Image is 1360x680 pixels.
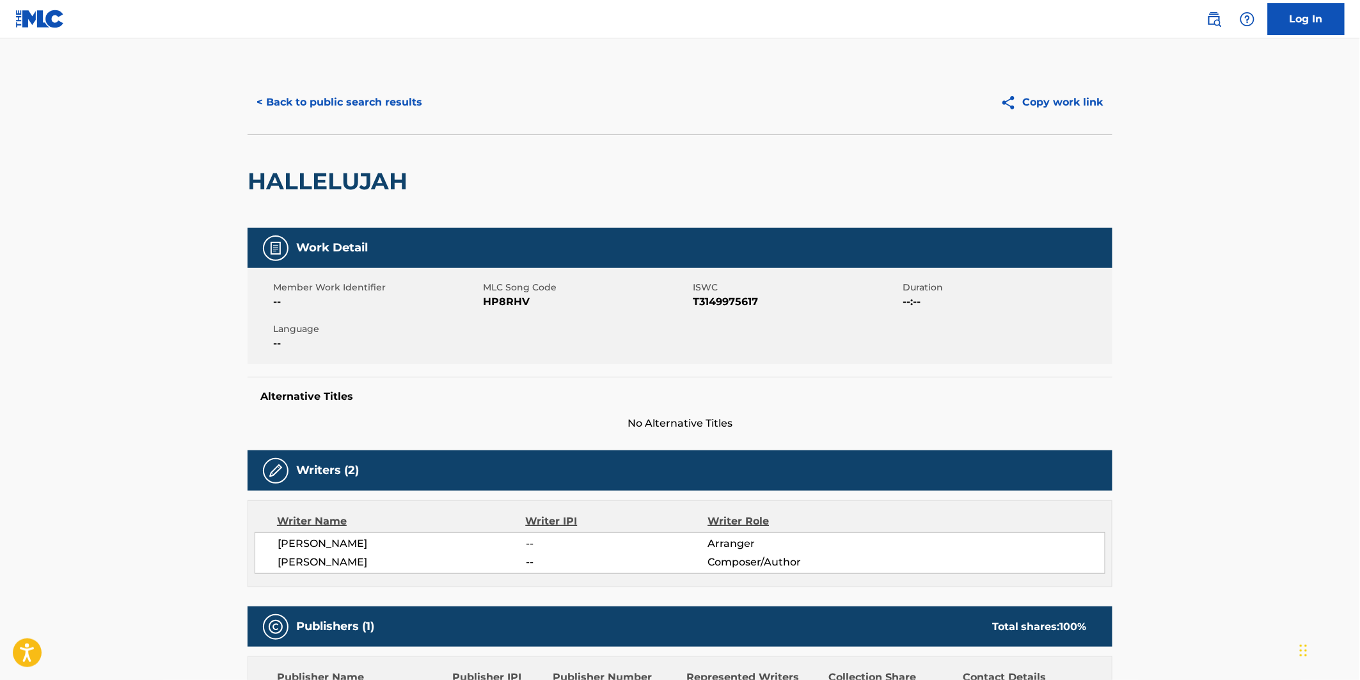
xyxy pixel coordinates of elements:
[15,10,65,28] img: MLC Logo
[268,241,283,256] img: Work Detail
[296,463,359,478] h5: Writers (2)
[248,86,431,118] button: < Back to public search results
[708,514,873,529] div: Writer Role
[278,536,526,551] span: [PERSON_NAME]
[483,294,690,310] span: HP8RHV
[273,336,480,351] span: --
[483,281,690,294] span: MLC Song Code
[526,555,708,570] span: --
[1000,95,1023,111] img: Copy work link
[1300,631,1308,670] div: Drag
[296,619,374,634] h5: Publishers (1)
[1060,621,1087,633] span: 100 %
[1268,3,1345,35] a: Log In
[1235,6,1260,32] div: Help
[526,536,708,551] span: --
[268,619,283,635] img: Publishers
[273,294,480,310] span: --
[248,416,1112,431] span: No Alternative Titles
[1296,619,1360,680] iframe: Chat Widget
[273,322,480,336] span: Language
[526,514,708,529] div: Writer IPI
[708,536,873,551] span: Arranger
[1206,12,1222,27] img: search
[693,294,899,310] span: T3149975617
[903,281,1109,294] span: Duration
[992,619,1087,635] div: Total shares:
[268,463,283,478] img: Writers
[1201,6,1227,32] a: Public Search
[296,241,368,255] h5: Work Detail
[260,390,1100,403] h5: Alternative Titles
[1240,12,1255,27] img: help
[903,294,1109,310] span: --:--
[273,281,480,294] span: Member Work Identifier
[278,555,526,570] span: [PERSON_NAME]
[248,167,414,196] h2: HALLELUJAH
[277,514,526,529] div: Writer Name
[693,281,899,294] span: ISWC
[708,555,873,570] span: Composer/Author
[992,86,1112,118] button: Copy work link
